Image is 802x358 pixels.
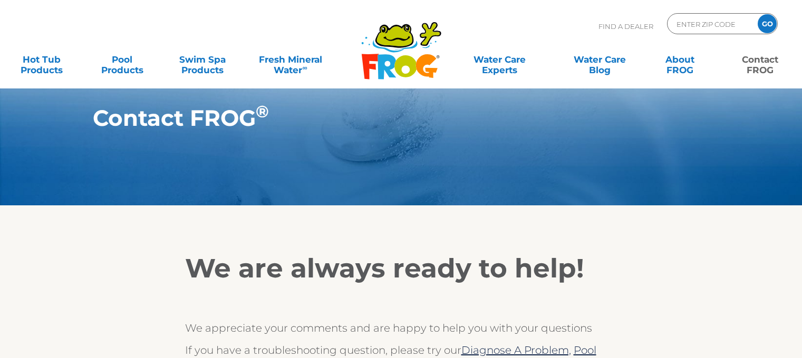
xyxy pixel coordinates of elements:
[675,16,747,32] input: Zip Code Form
[91,49,153,70] a: PoolProducts
[93,105,661,131] h1: Contact FROG
[252,49,330,70] a: Fresh MineralWater∞
[256,102,269,122] sup: ®
[649,49,711,70] a: AboutFROG
[302,64,307,72] sup: ∞
[11,49,73,70] a: Hot TubProducts
[758,14,777,33] input: GO
[449,49,550,70] a: Water CareExperts
[171,49,234,70] a: Swim SpaProducts
[729,49,791,70] a: ContactFROG
[461,344,571,356] a: Diagnose A Problem,
[185,253,617,284] h2: We are always ready to help!
[185,320,617,336] p: We appreciate your comments and are happy to help you with your questions
[598,13,653,39] p: Find A Dealer
[568,49,631,70] a: Water CareBlog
